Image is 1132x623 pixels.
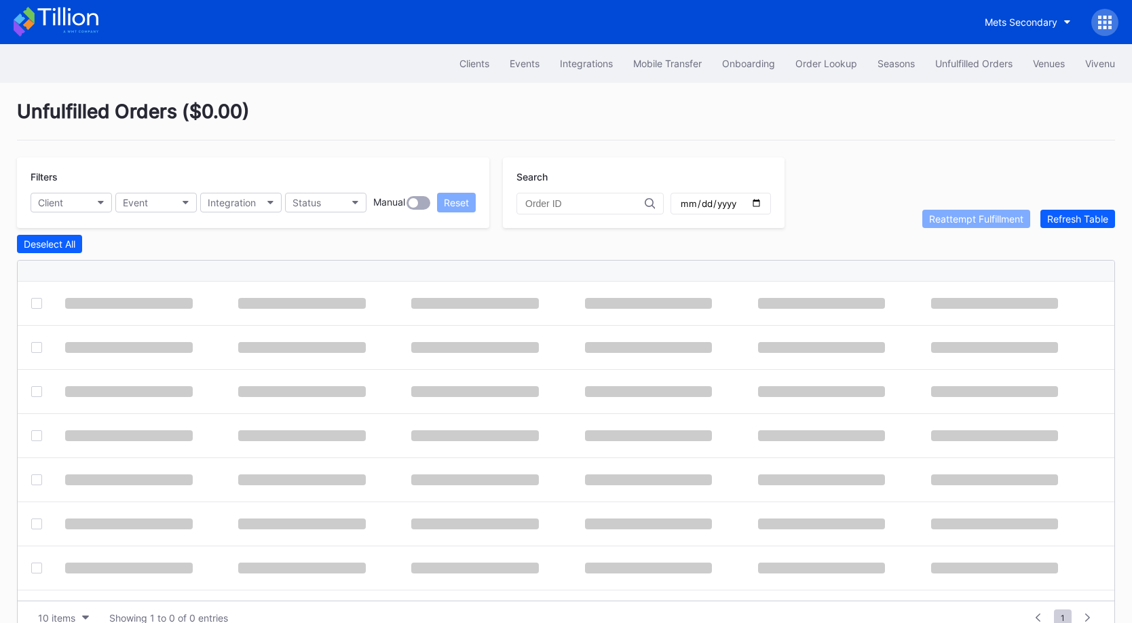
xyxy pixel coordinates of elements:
input: Order ID [525,198,645,209]
button: Seasons [867,51,925,76]
button: Onboarding [712,51,785,76]
div: Filters [31,171,476,183]
button: Reset [437,193,476,212]
div: Order Lookup [795,58,857,69]
div: Reset [444,197,469,208]
button: Unfulfilled Orders [925,51,1023,76]
div: Client [38,197,63,208]
button: Reattempt Fulfillment [922,210,1030,228]
div: Search [516,171,771,183]
button: Mets Secondary [975,10,1081,35]
button: Clients [449,51,499,76]
div: Refresh Table [1047,213,1108,225]
button: Order Lookup [785,51,867,76]
button: Mobile Transfer [623,51,712,76]
button: Deselect All [17,235,82,253]
div: Unfulfilled Orders ( $0.00 ) [17,100,1115,140]
div: Events [510,58,540,69]
div: Integration [208,197,256,208]
button: Integrations [550,51,623,76]
div: Integrations [560,58,613,69]
button: Client [31,193,112,212]
div: Mets Secondary [985,16,1057,28]
div: Event [123,197,148,208]
button: Events [499,51,550,76]
button: Status [285,193,366,212]
div: Clients [459,58,489,69]
button: Event [115,193,197,212]
div: Venues [1033,58,1065,69]
div: Manual [373,196,405,210]
div: Mobile Transfer [633,58,702,69]
button: Integration [200,193,282,212]
div: Vivenu [1085,58,1115,69]
div: Deselect All [24,238,75,250]
div: Status [293,197,321,208]
div: Seasons [878,58,915,69]
div: Unfulfilled Orders [935,58,1013,69]
button: Refresh Table [1040,210,1115,228]
button: Venues [1023,51,1075,76]
button: Vivenu [1075,51,1125,76]
div: Reattempt Fulfillment [929,213,1023,225]
div: Onboarding [722,58,775,69]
